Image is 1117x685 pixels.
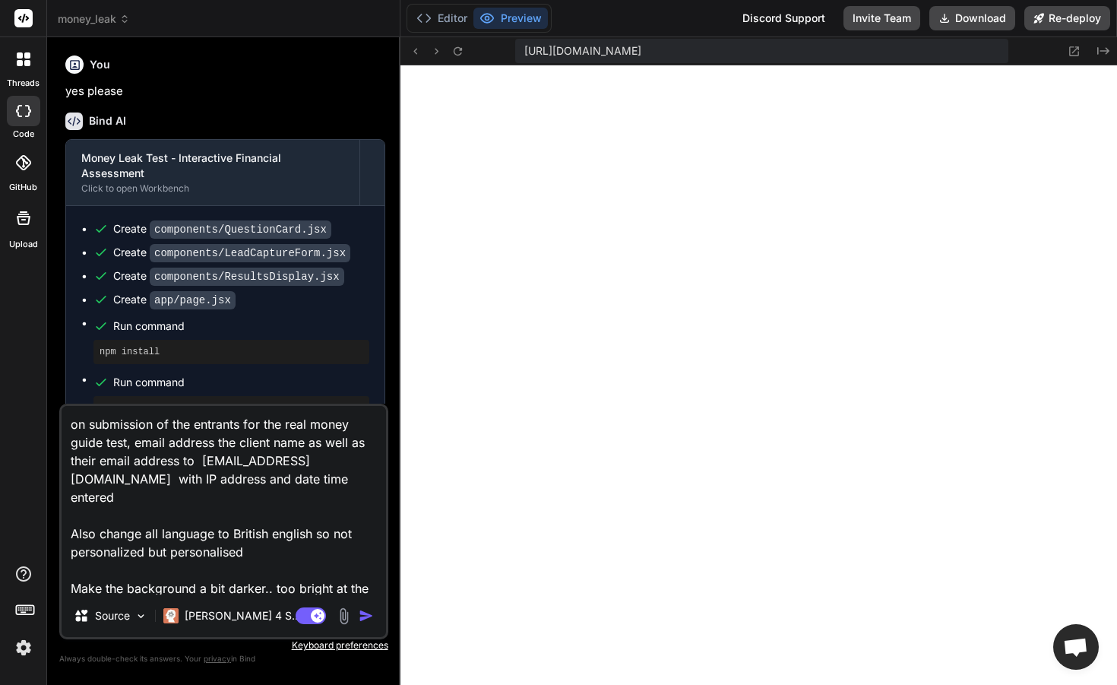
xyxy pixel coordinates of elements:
div: Create [113,221,331,237]
span: [URL][DOMAIN_NAME] [524,43,641,59]
img: Pick Models [134,610,147,623]
button: Invite Team [843,6,920,30]
img: attachment [335,607,353,625]
div: Discord Support [733,6,834,30]
textarea: on submission of the entrants for the real money guide test, email address the client name as wel... [62,406,386,595]
img: settings [11,635,36,661]
div: Click to open Workbench [81,182,344,195]
div: Create [113,292,236,308]
img: Claude 4 Sonnet [163,608,179,623]
div: Create [113,268,344,284]
span: privacy [204,654,231,663]
p: Source [95,608,130,623]
button: Re-deploy [1024,6,1110,30]
button: Money Leak Test - Interactive Financial AssessmentClick to open Workbench [66,140,359,205]
h6: You [90,57,110,72]
pre: npm run dev [100,402,363,414]
label: Upload [9,238,38,251]
label: code [13,128,34,141]
span: money_leak [58,11,130,27]
label: GitHub [9,181,37,194]
button: Editor [410,8,473,29]
p: yes please [65,83,385,100]
div: Open chat [1053,624,1099,670]
button: Download [929,6,1015,30]
h6: Bind AI [89,113,126,128]
code: components/QuestionCard.jsx [150,220,331,239]
code: components/ResultsDisplay.jsx [150,268,344,286]
div: Money Leak Test - Interactive Financial Assessment [81,151,344,181]
p: Keyboard preferences [59,639,388,652]
code: app/page.jsx [150,291,236,309]
span: Run command [113,319,369,334]
img: icon [359,608,374,623]
pre: npm install [100,346,363,358]
label: threads [7,77,40,90]
p: [PERSON_NAME] 4 S.. [185,608,298,623]
code: components/LeadCaptureForm.jsx [150,244,350,262]
span: Run command [113,375,369,390]
div: Create [113,245,350,261]
p: Always double-check its answers. Your in Bind [59,652,388,666]
button: Preview [473,8,548,29]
